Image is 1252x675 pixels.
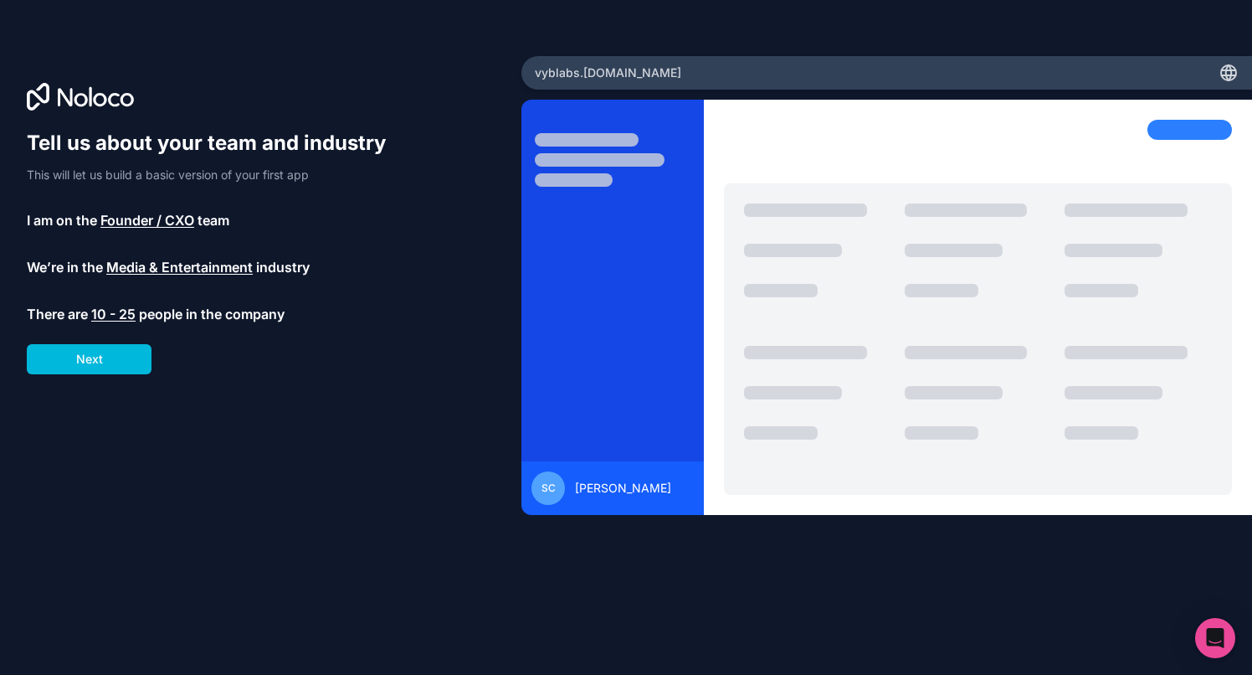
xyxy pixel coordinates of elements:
span: Media & Entertainment [106,257,253,277]
span: 10 - 25 [91,304,136,324]
p: This will let us build a basic version of your first app [27,167,402,183]
div: Open Intercom Messenger [1195,618,1235,658]
span: [PERSON_NAME] [575,480,671,497]
h1: Tell us about your team and industry [27,130,402,157]
span: SC [541,482,556,495]
span: vyblabs .[DOMAIN_NAME] [535,64,681,81]
span: industry [256,257,310,277]
span: We’re in the [27,257,103,277]
span: Founder / CXO [100,210,194,230]
span: There are [27,304,88,324]
span: I am on the [27,210,97,230]
span: team [198,210,229,230]
span: people in the company [139,304,285,324]
button: Next [27,344,151,374]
